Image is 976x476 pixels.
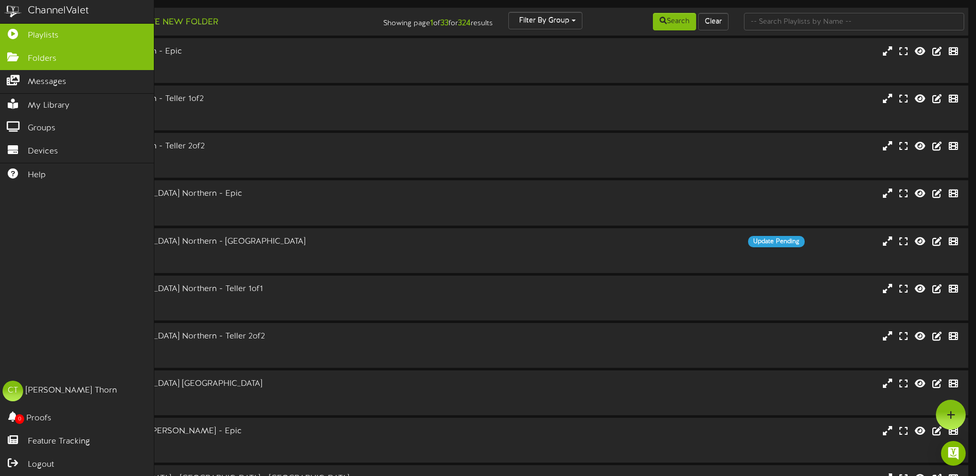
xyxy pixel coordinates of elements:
strong: 33 [440,19,449,28]
span: My Library [28,100,69,112]
button: Search [653,13,696,30]
span: Folders [28,53,57,65]
span: Groups [28,123,56,134]
div: [PERSON_NAME] Thorn [26,385,117,397]
div: # 3413 [41,446,415,455]
button: Clear [698,13,729,30]
div: AZ - 145 - Queen Creek [PERSON_NAME] - Epic [41,426,415,437]
button: Filter By Group [508,12,582,29]
span: Messages [28,76,66,88]
div: # 5649 [41,209,415,217]
div: Portrait ( 9:16 ) [41,247,415,256]
div: # 5652 [41,399,415,407]
div: Showing page of for results [344,12,501,29]
div: AZ - 056 - [GEOGRAPHIC_DATA] Northern - Epic [41,188,415,200]
span: Help [28,169,46,181]
div: Landscape ( 16:9 ) [41,437,415,446]
span: 0 [15,414,24,424]
div: # 876 [41,66,415,75]
span: Logout [28,459,54,471]
div: Landscape ( 16:9 ) [41,105,415,114]
div: # 875 [41,351,415,360]
div: # 5650 [41,256,415,265]
div: AZ - 056 - [GEOGRAPHIC_DATA] [GEOGRAPHIC_DATA] [41,378,415,390]
div: # 871 [41,161,415,170]
div: Landscape ( 16:9 ) [41,58,415,66]
span: Devices [28,146,58,158]
div: AZ - 056 - [GEOGRAPHIC_DATA] Northern - Teller 1of1 [41,283,415,295]
div: Update Pending [748,236,805,247]
div: AZ - 056 - [GEOGRAPHIC_DATA] Northern - [GEOGRAPHIC_DATA] [41,236,415,248]
span: Playlists [28,30,59,42]
span: Feature Tracking [28,436,90,448]
input: -- Search Playlists by Name -- [744,13,964,30]
div: Open Intercom Messenger [941,441,966,466]
div: # 874 [41,304,415,313]
div: AZ - 056 - [GEOGRAPHIC_DATA] Northern - Teller 2of2 [41,331,415,343]
div: CT [3,381,23,401]
span: Proofs [26,413,51,424]
button: Create New Folder [119,16,221,29]
div: Landscape ( 16:9 ) [41,200,415,209]
div: Landscape ( 16:9 ) [41,390,415,399]
div: # 870 [41,114,415,123]
div: AZ - 033 - Mesa Southern - Epic [41,46,415,58]
div: Landscape ( 16:9 ) [41,152,415,161]
div: AZ - 033 - Mesa Southern - Teller 1of2 [41,93,415,105]
strong: 1 [430,19,433,28]
div: Landscape ( 16:9 ) [41,295,415,303]
div: Landscape ( 16:9 ) [41,343,415,351]
strong: 324 [458,19,471,28]
div: ChannelValet [28,4,89,19]
div: AZ - 033 - Mesa Southern - Teller 2of2 [41,141,415,152]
